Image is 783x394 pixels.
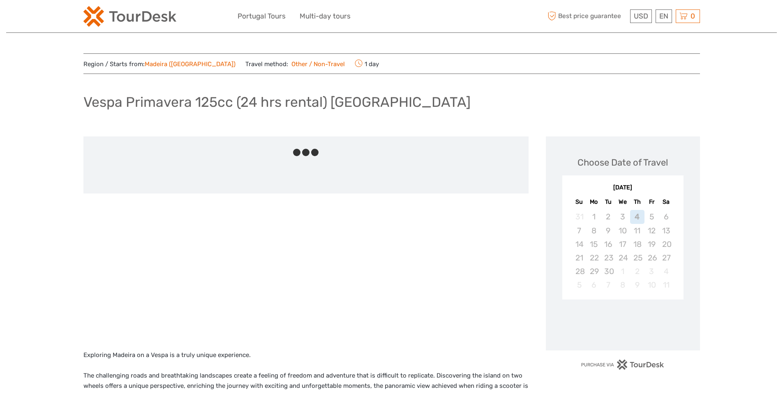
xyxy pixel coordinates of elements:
div: Not available Sunday, September 28th, 2025 [572,265,587,278]
div: Not available Tuesday, September 16th, 2025 [601,237,615,251]
div: Not available Saturday, September 13th, 2025 [659,224,673,237]
div: Sa [659,196,673,207]
div: Not available Saturday, September 27th, 2025 [659,251,673,265]
div: Not available Thursday, September 11th, 2025 [630,224,644,237]
div: Not available Sunday, October 5th, 2025 [572,278,587,292]
div: We [615,196,630,207]
img: 2254-3441b4b5-4e5f-4d00-b396-31f1d84a6ebf_logo_small.png [83,6,176,27]
div: Not available Tuesday, September 23rd, 2025 [601,251,615,265]
div: Not available Monday, September 22nd, 2025 [587,251,601,265]
div: Not available Monday, September 15th, 2025 [587,237,601,251]
div: Not available Wednesday, September 17th, 2025 [615,237,630,251]
div: Not available Sunday, September 7th, 2025 [572,224,587,237]
span: Exploring Madeira on a Vespa is a truly unique experience. [83,351,251,359]
div: EN [656,9,672,23]
div: Not available Wednesday, September 3rd, 2025 [615,210,630,223]
h1: Vespa Primavera 125cc (24 hrs rental) [GEOGRAPHIC_DATA] [83,94,471,111]
div: [DATE] [562,184,684,192]
div: Not available Monday, October 6th, 2025 [587,278,601,292]
div: Not available Sunday, August 31st, 2025 [572,210,587,223]
div: Loading... [620,321,626,326]
div: Mo [587,196,601,207]
div: Not available Sunday, September 14th, 2025 [572,237,587,251]
div: Not available Tuesday, September 2nd, 2025 [601,210,615,223]
div: Not available Wednesday, September 24th, 2025 [615,251,630,265]
div: Not available Monday, September 29th, 2025 [587,265,601,278]
span: Region / Starts from: [83,60,236,69]
div: Not available Thursday, October 2nd, 2025 [630,265,644,278]
div: Not available Friday, September 26th, 2025 [644,251,659,265]
a: Portugal Tours [238,10,286,22]
span: 1 day [355,58,379,69]
a: Multi-day tours [300,10,351,22]
div: Not available Thursday, September 4th, 2025 [630,210,644,223]
div: Su [572,196,587,207]
div: Th [630,196,644,207]
div: Not available Saturday, September 6th, 2025 [659,210,673,223]
a: Madeira ([GEOGRAPHIC_DATA]) [145,60,236,68]
div: Not available Tuesday, September 30th, 2025 [601,265,615,278]
div: Not available Wednesday, October 8th, 2025 [615,278,630,292]
div: Not available Saturday, October 11th, 2025 [659,278,673,292]
a: Other / Non-Travel [288,60,345,68]
div: Not available Tuesday, October 7th, 2025 [601,278,615,292]
div: Not available Friday, September 5th, 2025 [644,210,659,223]
div: Not available Saturday, September 20th, 2025 [659,237,673,251]
div: Fr [644,196,659,207]
div: Not available Friday, October 3rd, 2025 [644,265,659,278]
div: Not available Monday, September 8th, 2025 [587,224,601,237]
div: Not available Sunday, September 21st, 2025 [572,251,587,265]
img: PurchaseViaTourDesk.png [581,359,664,370]
div: Not available Friday, October 10th, 2025 [644,278,659,292]
div: month 2025-09 [565,210,681,292]
div: Not available Thursday, September 25th, 2025 [630,251,644,265]
span: Travel method: [245,58,345,69]
div: Not available Thursday, October 9th, 2025 [630,278,644,292]
span: Best price guarantee [546,9,628,23]
div: Not available Saturday, October 4th, 2025 [659,265,673,278]
div: Tu [601,196,615,207]
div: Not available Friday, September 12th, 2025 [644,224,659,237]
div: Not available Thursday, September 18th, 2025 [630,237,644,251]
div: Not available Wednesday, October 1st, 2025 [615,265,630,278]
div: Choose Date of Travel [577,156,668,169]
span: USD [634,12,648,20]
div: Not available Monday, September 1st, 2025 [587,210,601,223]
span: 0 [689,12,696,20]
div: Not available Friday, September 19th, 2025 [644,237,659,251]
div: Not available Tuesday, September 9th, 2025 [601,224,615,237]
div: Not available Wednesday, September 10th, 2025 [615,224,630,237]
